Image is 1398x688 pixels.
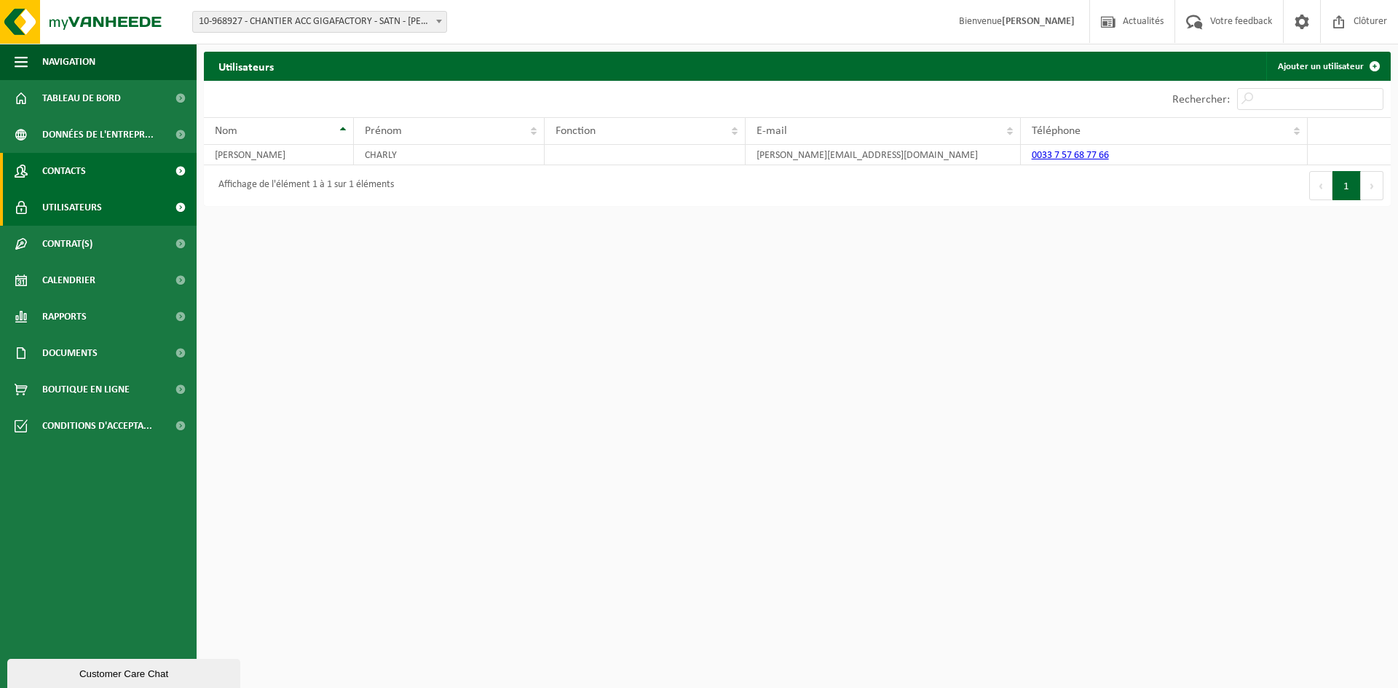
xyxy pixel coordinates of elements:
[42,226,92,262] span: Contrat(s)
[1309,171,1332,200] button: Previous
[354,145,545,165] td: CHARLY
[42,262,95,298] span: Calendrier
[1002,16,1075,27] strong: [PERSON_NAME]
[42,298,87,335] span: Rapports
[746,145,1020,165] td: [PERSON_NAME][EMAIL_ADDRESS][DOMAIN_NAME]
[204,145,354,165] td: [PERSON_NAME]
[1332,171,1361,200] button: 1
[211,173,394,199] div: Affichage de l'élément 1 à 1 sur 1 éléments
[193,12,446,32] span: 10-968927 - CHANTIER ACC GIGAFACTORY - SATN - BILLY BERCLAU
[1361,171,1383,200] button: Next
[215,125,237,137] span: Nom
[192,11,447,33] span: 10-968927 - CHANTIER ACC GIGAFACTORY - SATN - BILLY BERCLAU
[1172,94,1230,106] label: Rechercher:
[1032,150,1109,161] a: 0033 7 57 68 77 66
[42,153,86,189] span: Contacts
[42,189,102,226] span: Utilisateurs
[7,656,243,688] iframe: chat widget
[1032,125,1081,137] span: Téléphone
[42,408,152,444] span: Conditions d'accepta...
[1266,52,1389,81] a: Ajouter un utilisateur
[42,44,95,80] span: Navigation
[556,125,596,137] span: Fonction
[204,52,288,80] h2: Utilisateurs
[42,116,154,153] span: Données de l'entrepr...
[365,125,402,137] span: Prénom
[42,371,130,408] span: Boutique en ligne
[42,335,98,371] span: Documents
[757,125,787,137] span: E-mail
[42,80,121,116] span: Tableau de bord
